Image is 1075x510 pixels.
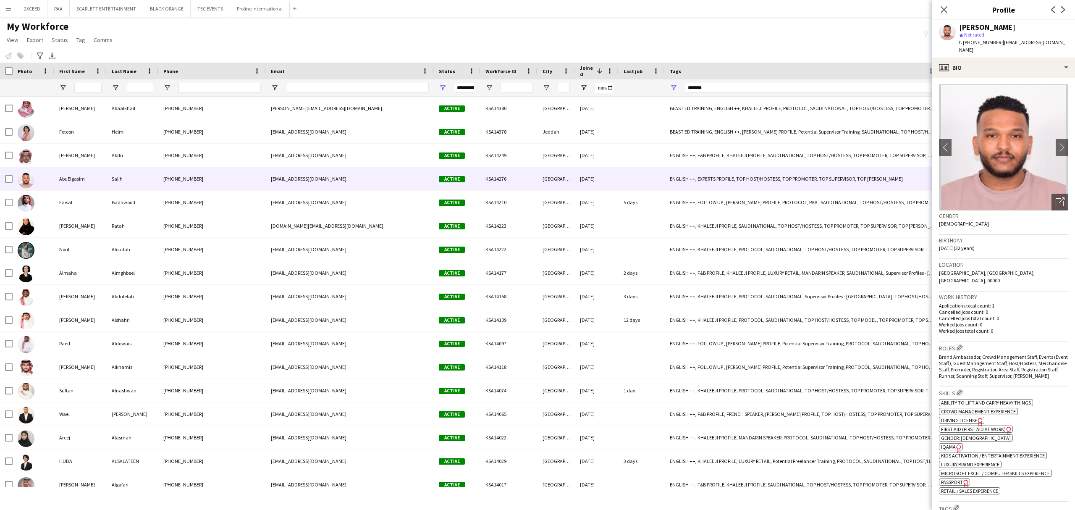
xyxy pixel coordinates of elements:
[575,426,619,449] div: [DATE]
[480,191,537,214] div: KSA14210
[112,84,119,92] button: Open Filter Menu
[107,285,158,308] div: Abdulelah
[537,214,575,237] div: [GEOGRAPHIC_DATA]
[575,97,619,120] div: [DATE]
[18,454,34,471] img: HUDA ALSALATEEN
[480,97,537,120] div: KSA14380
[286,83,429,93] input: Email Filter Input
[54,191,107,214] div: Faisal
[107,355,158,379] div: Alkhamis
[158,402,266,426] div: [PHONE_NUMBER]
[266,379,434,402] div: [EMAIL_ADDRESS][DOMAIN_NAME]
[107,214,158,237] div: Ratah
[480,214,537,237] div: KSA14223
[939,212,1068,220] h3: Gender
[543,84,550,92] button: Open Filter Menu
[158,308,266,331] div: [PHONE_NUMBER]
[107,167,158,190] div: Salih
[941,461,999,468] span: Luxury brand experience
[59,68,85,74] span: First Name
[191,0,230,17] button: TEC EVENTS
[54,120,107,143] div: Fotoon
[18,101,34,118] img: Abdulaziz Abaalkhail
[18,360,34,376] img: Yasser Alkhamis
[107,402,158,426] div: [PERSON_NAME]
[266,355,434,379] div: [EMAIL_ADDRESS][DOMAIN_NAME]
[439,458,465,465] span: Active
[439,68,455,74] span: Status
[619,450,665,473] div: 3 days
[90,34,116,45] a: Comms
[158,120,266,143] div: [PHONE_NUMBER]
[939,293,1068,301] h3: Work history
[480,402,537,426] div: KSA14065
[537,426,575,449] div: [GEOGRAPHIC_DATA]
[54,214,107,237] div: [PERSON_NAME]
[537,144,575,167] div: [GEOGRAPHIC_DATA]
[439,129,465,135] span: Active
[665,120,940,143] div: BEAST ED TRAINING, ENGLISH ++, [PERSON_NAME] PROFILE, Potential Supervisor Training, SAUDI NATION...
[480,167,537,190] div: KSA14276
[107,238,158,261] div: Aloudah
[54,426,107,449] div: Areej
[158,144,266,167] div: [PHONE_NUMBER]
[480,120,537,143] div: KSA14378
[480,355,537,379] div: KSA14118
[624,68,642,74] span: Last job
[158,97,266,120] div: [PHONE_NUMBER]
[18,266,34,282] img: Almaha Almghbeel
[439,247,465,253] span: Active
[575,379,619,402] div: [DATE]
[537,285,575,308] div: [GEOGRAPHIC_DATA]
[143,0,191,17] button: BLACK ORANGE
[27,36,43,44] span: Export
[939,343,1068,352] h3: Roles
[439,388,465,394] span: Active
[18,242,34,259] img: Nouf Aloudah
[158,355,266,379] div: [PHONE_NUMBER]
[480,332,537,355] div: KSA14097
[595,83,614,93] input: Joined Filter Input
[266,402,434,426] div: [EMAIL_ADDRESS][DOMAIN_NAME]
[266,261,434,284] div: [EMAIL_ADDRESS][DOMAIN_NAME]
[619,191,665,214] div: 5 days
[271,84,278,92] button: Open Filter Menu
[537,379,575,402] div: [GEOGRAPHIC_DATA]
[932,4,1075,15] h3: Profile
[271,68,284,74] span: Email
[665,285,940,308] div: ENGLISH ++, KHALEEJI PROFILE, PROTOCOL, SAUDI NATIONAL, Supervisor Profiles - [GEOGRAPHIC_DATA], ...
[107,473,158,496] div: Algafari
[112,68,136,74] span: Last Name
[54,473,107,496] div: [PERSON_NAME]
[665,355,940,379] div: ENGLISH ++, FOLLOW UP , [PERSON_NAME] PROFILE, Potential Supervisor Training, PROTOCOL, SAUDI NAT...
[575,261,619,284] div: [DATE]
[158,261,266,284] div: [PHONE_NUMBER]
[665,238,940,261] div: ENGLISH ++, KHALEEJI PROFILE, PROTOCOL, SAUDI NATIONAL, TOP HOST/HOSTESS, TOP PROMOTER, TOP SUPER...
[54,238,107,261] div: Nouf
[537,355,575,379] div: [GEOGRAPHIC_DATA]
[158,426,266,449] div: [PHONE_NUMBER]
[35,51,45,61] app-action-btn: Advanced filters
[480,473,537,496] div: KSA14017
[439,84,446,92] button: Open Filter Menu
[107,450,158,473] div: ALSALATEEN
[580,84,587,92] button: Open Filter Menu
[575,450,619,473] div: [DATE]
[266,191,434,214] div: [EMAIL_ADDRESS][DOMAIN_NAME]
[439,200,465,206] span: Active
[439,152,465,159] span: Active
[485,68,517,74] span: Workforce ID
[537,261,575,284] div: [GEOGRAPHIC_DATA]
[107,308,158,331] div: Alshahri
[18,477,34,494] img: Mohammed Algafari
[939,321,1068,328] p: Worked jobs count: 0
[158,379,266,402] div: [PHONE_NUMBER]
[266,97,434,120] div: [PERSON_NAME][EMAIL_ADDRESS][DOMAIN_NAME]
[47,0,70,17] button: RAA
[575,355,619,379] div: [DATE]
[266,426,434,449] div: [EMAIL_ADDRESS][DOMAIN_NAME]
[439,270,465,276] span: Active
[59,84,67,92] button: Open Filter Menu
[939,328,1068,334] p: Worked jobs total count: 0
[537,402,575,426] div: [GEOGRAPHIC_DATA]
